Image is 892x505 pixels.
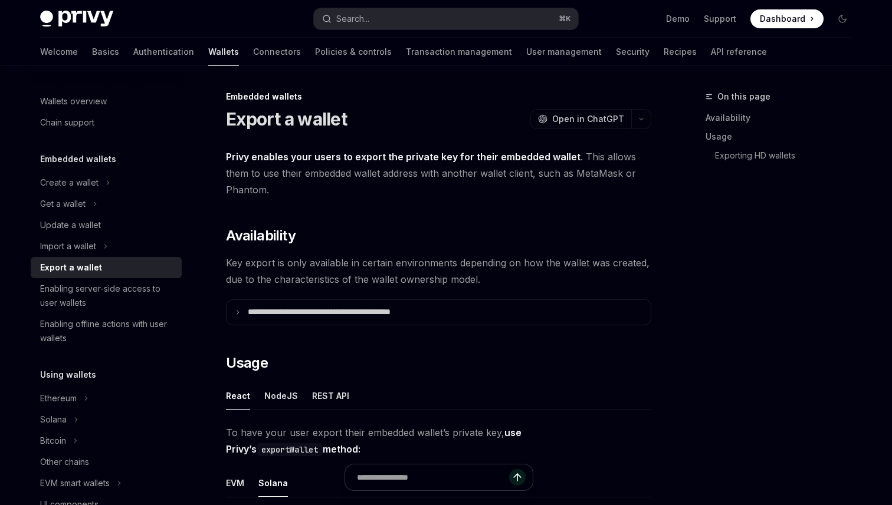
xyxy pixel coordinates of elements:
[31,278,182,313] a: Enabling server-side access to user wallets
[706,108,861,127] a: Availability
[717,90,770,104] span: On this page
[31,214,182,236] a: Update a wallet
[31,313,182,349] a: Enabling offline actions with user wallets
[706,127,861,146] a: Usage
[208,38,239,66] a: Wallets
[226,108,347,130] h1: Export a wallet
[406,38,512,66] a: Transaction management
[526,38,602,66] a: User management
[664,38,697,66] a: Recipes
[226,91,651,103] div: Embedded wallets
[253,38,301,66] a: Connectors
[314,8,578,29] button: Search...⌘K
[40,317,175,345] div: Enabling offline actions with user wallets
[40,176,99,190] div: Create a wallet
[92,38,119,66] a: Basics
[315,38,392,66] a: Policies & controls
[715,146,861,165] a: Exporting HD wallets
[704,13,736,25] a: Support
[711,38,767,66] a: API reference
[31,257,182,278] a: Export a wallet
[226,148,651,198] span: . This allows them to use their embedded wallet address with another wallet client, such as MetaM...
[40,455,89,469] div: Other chains
[552,113,624,125] span: Open in ChatGPT
[226,354,268,372] span: Usage
[226,255,651,288] span: Key export is only available in certain environments depending on how the wallet was created, due...
[133,38,194,66] a: Authentication
[40,434,66,448] div: Bitcoin
[666,13,690,25] a: Demo
[40,11,113,27] img: dark logo
[40,282,175,310] div: Enabling server-side access to user wallets
[40,94,107,108] div: Wallets overview
[40,38,78,66] a: Welcome
[833,9,852,28] button: Toggle dark mode
[312,382,349,410] button: REST API
[40,115,94,130] div: Chain support
[616,38,650,66] a: Security
[226,151,581,163] strong: Privy enables your users to export the private key for their embedded wallet
[40,368,96,382] h5: Using wallets
[226,226,296,245] span: Availability
[750,9,824,28] a: Dashboard
[40,152,116,166] h5: Embedded wallets
[40,239,96,253] div: Import a wallet
[40,391,77,405] div: Ethereum
[40,476,110,490] div: EVM smart wallets
[226,382,250,410] button: React
[40,218,101,232] div: Update a wallet
[31,112,182,133] a: Chain support
[530,109,631,129] button: Open in ChatGPT
[226,427,522,455] strong: use Privy’s method:
[226,424,651,457] span: To have your user export their embedded wallet’s private key,
[40,412,67,427] div: Solana
[760,13,805,25] span: Dashboard
[509,469,526,486] button: Send message
[336,12,369,26] div: Search...
[40,197,86,211] div: Get a wallet
[264,382,298,410] button: NodeJS
[40,260,102,275] div: Export a wallet
[31,91,182,112] a: Wallets overview
[257,443,323,456] code: exportWallet
[559,14,571,24] span: ⌘ K
[31,451,182,473] a: Other chains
